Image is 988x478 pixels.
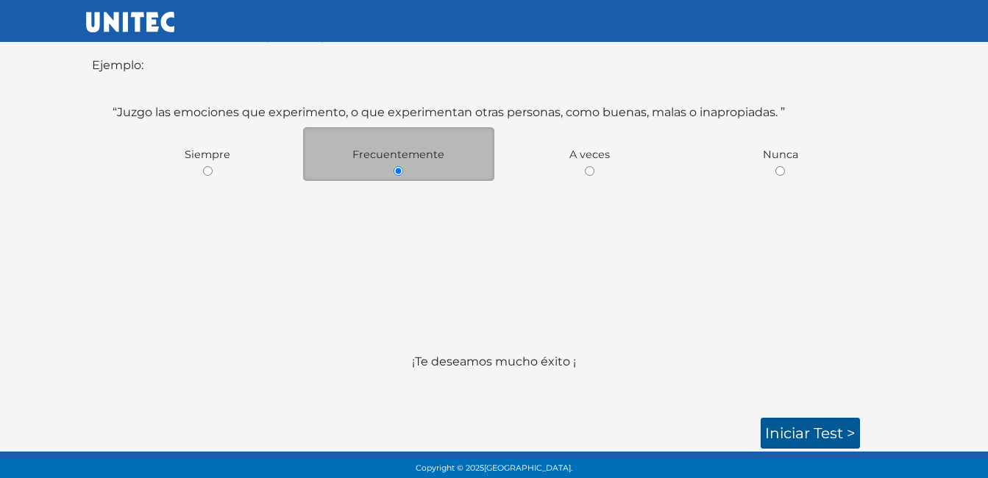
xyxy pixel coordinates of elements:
p: ¡Te deseamos mucho éxito ¡ [92,353,897,406]
span: Frecuentemente [352,148,444,161]
span: Nunca [763,148,798,161]
img: UNITEC [86,12,174,32]
p: Ejemplo: [92,57,897,74]
span: A veces [569,148,610,161]
span: [GEOGRAPHIC_DATA]. [484,463,572,473]
a: Iniciar test > [761,418,860,449]
span: Siempre [185,148,230,161]
label: “Juzgo las emociones que experimento, o que experimentan otras personas, como buenas, malas o ina... [113,104,785,121]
